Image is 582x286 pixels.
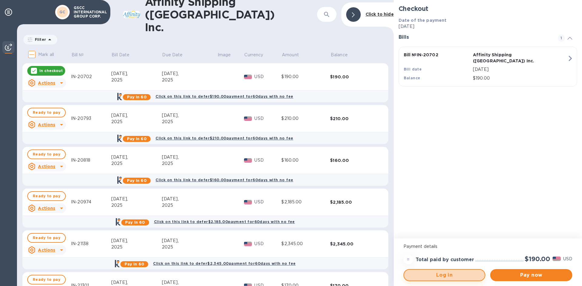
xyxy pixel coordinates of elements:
p: Amount [282,52,299,58]
p: Affinity Shipping ([GEOGRAPHIC_DATA]) Inc. [473,52,540,64]
p: USD [254,199,281,205]
div: [DATE], [162,279,217,286]
button: Ready to pay [27,150,66,159]
p: GSCC INTERNATIONAL GROUP CORP. [74,6,104,18]
div: 2025 [111,119,162,125]
div: $2,185.00 [330,199,379,205]
p: USD [254,115,281,122]
div: [DATE], [111,112,162,119]
div: 2025 [111,160,162,167]
div: [DATE], [162,154,217,160]
p: $190.00 [473,75,567,81]
span: Ready to pay [33,151,60,158]
p: Bill Date [112,52,129,58]
div: 2025 [162,77,217,83]
b: Click on this link to defer $160.00 payment for 60 days with no fee [156,178,293,182]
b: Pay in 60 [125,262,144,266]
b: Pay in 60 [127,95,147,99]
div: $210.00 [330,116,379,122]
img: USD [244,158,252,163]
img: USD [244,117,252,121]
div: 2025 [111,244,162,250]
div: $190.00 [330,74,379,80]
div: $190.00 [281,74,330,80]
b: Pay in 60 [127,136,147,141]
div: 2025 [111,77,162,83]
u: Actions [38,81,55,85]
span: Log in [409,271,480,279]
p: Mark all [38,51,54,58]
b: Click on this link to defer $2,345.00 payment for 60 days with no fee [153,261,296,266]
p: USD [563,256,572,262]
b: Click to hide [366,12,394,17]
span: Currency [244,52,263,58]
span: Ready to pay [33,234,60,242]
b: Click on this link to defer $190.00 payment for 60 days with no fee [156,94,293,99]
div: $160.00 [281,157,330,163]
img: USD [244,75,252,79]
p: [DATE] [399,23,577,30]
button: Ready to pay [27,233,66,243]
div: IN-20818 [71,157,111,163]
div: $2,345.00 [281,241,330,247]
div: [DATE], [162,238,217,244]
button: Bill №IN-20702Affinity Shipping ([GEOGRAPHIC_DATA]) Inc.Bill date[DATE]Balance$190.00 [399,47,577,87]
span: Due Date [162,52,190,58]
div: $160.00 [330,157,379,163]
b: Click on this link to defer $2,185.00 payment for 60 days with no fee [154,219,295,224]
span: Ready to pay [33,109,60,116]
div: $2,345.00 [330,241,379,247]
p: Bill № IN-20702 [404,52,470,58]
div: 2025 [162,119,217,125]
span: Ready to pay [33,276,60,283]
button: Ready to pay [27,191,66,201]
div: $210.00 [281,115,330,122]
div: [DATE], [162,71,217,77]
h2: Checkout [399,5,577,12]
u: Actions [38,122,55,127]
div: IN-21138 [71,241,111,247]
span: Balance [331,52,356,58]
div: [DATE], [111,71,162,77]
u: Actions [38,206,55,211]
b: Date of the payment [399,18,447,23]
img: USD [244,200,252,204]
div: IN-20974 [71,199,111,205]
p: In checkout [39,68,63,73]
button: Ready to pay [27,108,66,117]
h3: Bills [399,35,550,40]
span: Bill № [72,52,92,58]
div: 2025 [162,202,217,209]
p: Image [218,52,231,58]
span: Bill Date [112,52,137,58]
div: 2025 [162,244,217,250]
div: [DATE], [162,196,217,202]
p: Filter [32,37,46,42]
b: Pay in 60 [127,178,147,183]
u: Actions [38,248,55,252]
span: Ready to pay [33,192,60,200]
p: USD [254,241,281,247]
div: IN-20793 [71,115,111,122]
u: Actions [38,164,55,169]
div: [DATE], [111,238,162,244]
p: [DATE] [473,66,567,73]
b: Bill date [404,67,422,71]
p: Bill № [72,52,84,58]
p: USD [254,157,281,163]
b: GC [59,10,65,14]
p: Due Date [162,52,182,58]
img: USD [244,242,252,246]
div: 2025 [162,160,217,167]
b: Pay in 60 [125,220,145,225]
span: 1 [558,35,565,42]
span: Pay now [495,271,567,279]
p: Balance [331,52,348,58]
p: USD [254,74,281,80]
b: Click on this link to defer $210.00 payment for 60 days with no fee [156,136,293,140]
div: 2025 [111,202,162,209]
div: $2,185.00 [281,199,330,205]
button: Log in [403,269,486,281]
div: IN-20702 [71,74,111,80]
